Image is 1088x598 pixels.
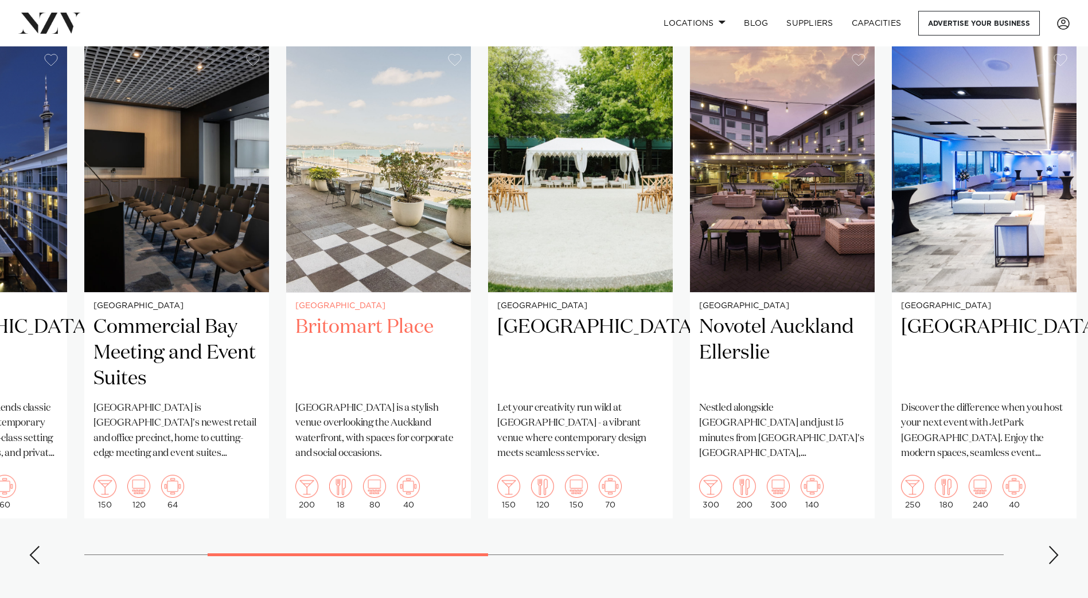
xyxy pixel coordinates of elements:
a: SUPPLIERS [777,11,842,36]
h2: [GEOGRAPHIC_DATA] [497,314,664,392]
img: cocktail.png [93,475,116,498]
p: Nestled alongside [GEOGRAPHIC_DATA] and just 15 minutes from [GEOGRAPHIC_DATA]'s [GEOGRAPHIC_DATA... [699,401,865,461]
div: 140 [801,475,824,509]
img: meeting.png [599,475,622,498]
div: 40 [1003,475,1025,509]
img: cocktail.png [497,475,520,498]
div: 180 [935,475,958,509]
h2: [GEOGRAPHIC_DATA] [901,314,1067,392]
small: [GEOGRAPHIC_DATA] [497,302,664,310]
h2: Britomart Place [295,314,462,392]
a: [GEOGRAPHIC_DATA] Novotel Auckland Ellerslie Nestled alongside [GEOGRAPHIC_DATA] and just 15 minu... [690,45,875,518]
img: cocktail.png [901,475,924,498]
div: 40 [397,475,420,509]
div: 300 [767,475,790,509]
small: [GEOGRAPHIC_DATA] [295,302,462,310]
img: dining.png [329,475,352,498]
p: [GEOGRAPHIC_DATA] is a stylish venue overlooking the Auckland waterfront, with spaces for corpora... [295,401,462,461]
swiper-slide: 6 / 15 [690,45,875,518]
p: Let your creativity run wild at [GEOGRAPHIC_DATA] - a vibrant venue where contemporary design mee... [497,401,664,461]
a: Advertise your business [918,11,1040,36]
img: theatre.png [127,475,150,498]
a: Locations [654,11,735,36]
img: theatre.png [363,475,386,498]
div: 120 [531,475,554,509]
swiper-slide: 7 / 15 [892,45,1077,518]
img: theatre.png [969,475,992,498]
a: [GEOGRAPHIC_DATA] Britomart Place [GEOGRAPHIC_DATA] is a stylish venue overlooking the Auckland w... [286,45,471,518]
swiper-slide: 5 / 15 [488,45,673,518]
img: dining.png [531,475,554,498]
img: meeting.png [1003,475,1025,498]
h2: Novotel Auckland Ellerslie [699,314,865,392]
img: theatre.png [565,475,588,498]
img: theatre.png [767,475,790,498]
h2: Commercial Bay Meeting and Event Suites [93,314,260,392]
div: 120 [127,475,150,509]
a: BLOG [735,11,777,36]
img: dining.png [935,475,958,498]
swiper-slide: 4 / 15 [286,45,471,518]
img: dining.png [733,475,756,498]
p: Discover the difference when you host your next event with JetPark [GEOGRAPHIC_DATA]. Enjoy the m... [901,401,1067,461]
p: [GEOGRAPHIC_DATA] is [GEOGRAPHIC_DATA]'s newest retail and office precinct, home to cutting-edge ... [93,401,260,461]
div: 300 [699,475,722,509]
small: [GEOGRAPHIC_DATA] [901,302,1067,310]
div: 200 [733,475,756,509]
img: cocktail.png [295,475,318,498]
swiper-slide: 3 / 15 [84,45,269,518]
div: 80 [363,475,386,509]
img: meeting.png [161,475,184,498]
div: 150 [565,475,588,509]
div: 64 [161,475,184,509]
a: [GEOGRAPHIC_DATA] [GEOGRAPHIC_DATA] Let your creativity run wild at [GEOGRAPHIC_DATA] - a vibrant... [488,45,673,518]
small: [GEOGRAPHIC_DATA] [699,302,865,310]
a: Capacities [843,11,911,36]
div: 250 [901,475,924,509]
img: nzv-logo.png [18,13,81,33]
a: [GEOGRAPHIC_DATA] Commercial Bay Meeting and Event Suites [GEOGRAPHIC_DATA] is [GEOGRAPHIC_DATA]'... [84,45,269,518]
div: 200 [295,475,318,509]
img: cocktail.png [699,475,722,498]
div: 18 [329,475,352,509]
a: [GEOGRAPHIC_DATA] [GEOGRAPHIC_DATA] Discover the difference when you host your next event with Je... [892,45,1077,518]
div: 70 [599,475,622,509]
div: 150 [497,475,520,509]
div: 240 [969,475,992,509]
img: meeting.png [801,475,824,498]
small: [GEOGRAPHIC_DATA] [93,302,260,310]
div: 150 [93,475,116,509]
img: meeting.png [397,475,420,498]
